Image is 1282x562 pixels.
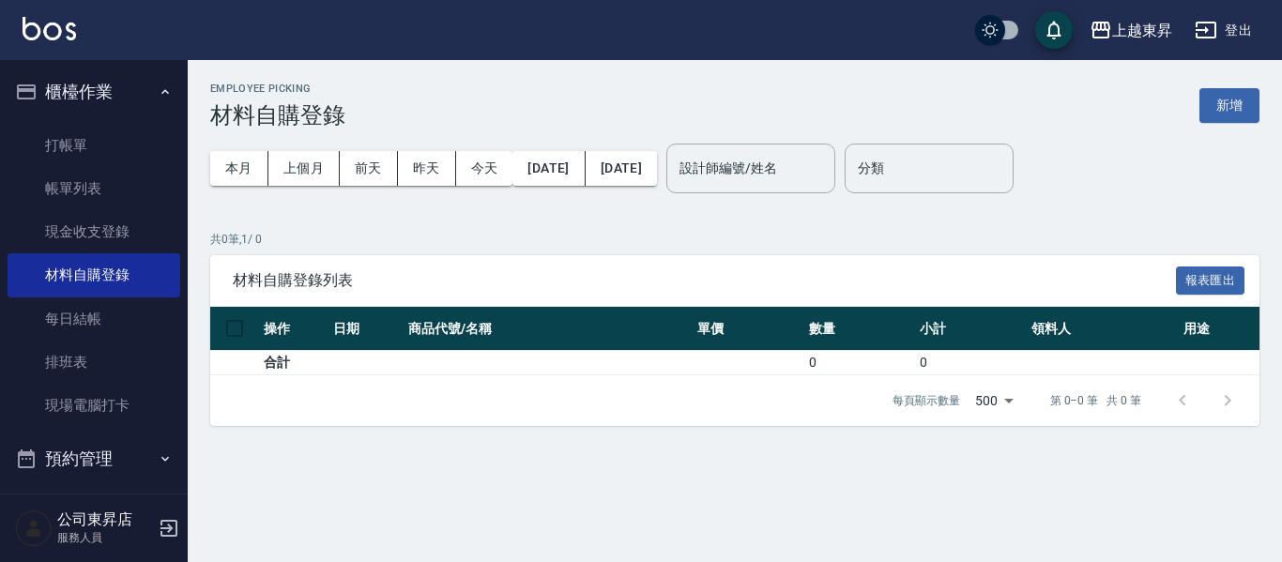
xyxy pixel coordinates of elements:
a: 打帳單 [8,124,180,167]
img: Person [15,509,53,547]
th: 領料人 [1027,307,1179,351]
h3: 材料自購登錄 [210,102,345,129]
button: 預約管理 [8,434,180,483]
a: 排班表 [8,341,180,384]
span: 材料自購登錄列表 [233,271,1176,290]
button: 報表匯出 [1176,266,1245,296]
div: 上越東昇 [1112,19,1172,42]
a: 現場電腦打卡 [8,384,180,427]
a: 現金收支登錄 [8,210,180,253]
th: 數量 [804,307,915,351]
button: 本月 [210,151,268,186]
h5: 公司東昇店 [57,510,153,529]
th: 小計 [915,307,1026,351]
button: 櫃檯作業 [8,68,180,116]
a: 材料自購登錄 [8,253,180,296]
p: 每頁顯示數量 [893,392,960,409]
button: [DATE] [512,151,585,186]
button: 登出 [1187,13,1259,48]
th: 商品代號/名稱 [404,307,693,351]
button: 前天 [340,151,398,186]
th: 日期 [328,307,404,351]
td: 0 [915,351,1026,375]
img: Logo [23,17,76,40]
button: 今天 [456,151,513,186]
button: 新增 [1199,88,1259,123]
button: 昨天 [398,151,456,186]
a: 帳單列表 [8,167,180,210]
a: 新增 [1199,96,1259,114]
th: 單價 [693,307,803,351]
button: [DATE] [586,151,657,186]
button: save [1035,11,1073,49]
a: 每日結帳 [8,297,180,341]
button: 上個月 [268,151,340,186]
th: 操作 [259,307,328,351]
div: 500 [968,375,1020,426]
td: 合計 [259,351,328,375]
button: 報表及分析 [8,483,180,532]
button: 上越東昇 [1082,11,1180,50]
td: 0 [804,351,915,375]
p: 服務人員 [57,529,153,546]
p: 共 0 筆, 1 / 0 [210,231,1259,248]
a: 報表匯出 [1176,270,1245,288]
p: 第 0–0 筆 共 0 筆 [1050,392,1141,409]
h2: Employee Picking [210,83,345,95]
